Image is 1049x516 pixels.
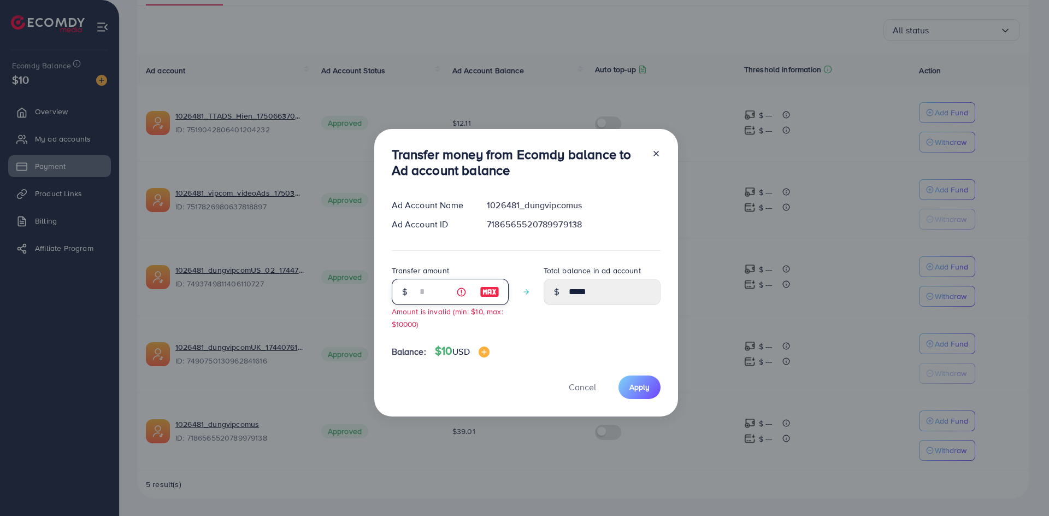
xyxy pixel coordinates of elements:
[629,382,650,392] span: Apply
[392,306,503,329] small: Amount is invalid (min: $10, max: $10000)
[452,345,469,357] span: USD
[480,285,499,298] img: image
[1003,467,1041,508] iframe: Chat
[392,146,643,178] h3: Transfer money from Ecomdy balance to Ad account balance
[479,347,490,357] img: image
[435,344,490,358] h4: $10
[392,265,449,276] label: Transfer amount
[618,376,661,399] button: Apply
[478,199,669,212] div: 1026481_dungvipcomus
[555,376,610,399] button: Cancel
[383,218,479,231] div: Ad Account ID
[569,381,596,393] span: Cancel
[392,345,426,358] span: Balance:
[544,265,641,276] label: Total balance in ad account
[383,199,479,212] div: Ad Account Name
[478,218,669,231] div: 7186565520789979138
